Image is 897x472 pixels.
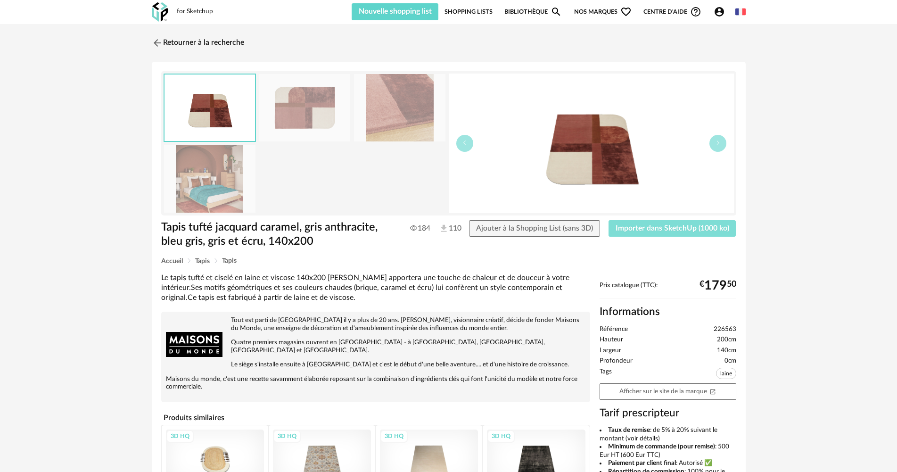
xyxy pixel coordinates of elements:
div: 3D HQ [380,430,408,442]
a: BibliothèqueMagnify icon [504,3,562,20]
div: € 50 [699,282,736,290]
div: Breadcrumb [161,257,736,265]
div: 3D HQ [487,430,515,442]
span: Ajouter à la Shopping List (sans 3D) [476,224,593,232]
h3: Tarif prescripteur [600,406,736,420]
a: Afficher sur le site de la marqueOpen In New icon [600,383,736,400]
span: Largeur [600,347,621,355]
img: Téléchargements [439,224,449,233]
span: 110 [439,224,452,234]
p: Tout est parti de [GEOGRAPHIC_DATA] il y a plus de 20 ans. [PERSON_NAME], visionnaire créatif, dé... [166,316,585,332]
span: 140cm [717,347,736,355]
li: : de 5% à 20% suivant le montant (voir détails) [600,426,736,443]
b: Paiement par client final [608,460,676,466]
h4: Produits similaires [161,411,590,425]
span: Account Circle icon [714,6,725,17]
span: 226563 [714,325,736,334]
p: Quatre premiers magasins ouvrent en [GEOGRAPHIC_DATA] - à [GEOGRAPHIC_DATA], [GEOGRAPHIC_DATA], [... [166,339,585,355]
span: Tapis [222,257,237,264]
img: tapis-tufte-jacquard-caramel-gris-anthracite-bleu-gris-gris-et-ecru-140x200-1000-4-38-226563_3.jpg [354,74,445,141]
img: svg+xml;base64,PHN2ZyB3aWR0aD0iMjQiIGhlaWdodD0iMjQiIHZpZXdCb3g9IjAgMCAyNCAyNCIgZmlsbD0ibm9uZSIgeG... [152,37,163,49]
span: Help Circle Outline icon [690,6,701,17]
span: Tapis [195,258,210,265]
span: laine [716,368,736,379]
div: for Sketchup [177,8,213,16]
span: 179 [704,282,727,290]
div: 3D HQ [166,430,194,442]
img: fr [735,7,746,17]
img: thumbnail.png [449,74,734,213]
img: brand logo [166,316,222,373]
button: Nouvelle shopping list [352,3,439,20]
span: Open In New icon [709,388,716,394]
span: Account Circle icon [714,6,729,17]
b: Taux de remise [608,427,650,433]
a: Shopping Lists [444,3,493,20]
a: Retourner à la recherche [152,33,244,53]
span: 0cm [724,357,736,365]
div: Le tapis tufté et ciselé en laine et viscose 140x200 [PERSON_NAME] apportera une touche de chaleu... [161,273,590,303]
span: Heart Outline icon [620,6,632,17]
img: OXP [152,2,168,22]
span: 184 [410,224,430,233]
span: Importer dans SketchUp (1000 ko) [616,224,729,232]
span: Magnify icon [551,6,562,17]
span: Référence [600,325,628,334]
img: tapis-tufte-jacquard-caramel-gris-anthracite-bleu-gris-gris-et-ecru-140x200-1000-4-38-226563_1.jpg [259,74,350,141]
button: Importer dans SketchUp (1000 ko) [609,220,736,237]
span: 200cm [717,336,736,344]
p: Le siège s'installe ensuite à [GEOGRAPHIC_DATA] et c'est le début d'une belle aventure.... et d'u... [166,361,585,369]
h2: Informations [600,305,736,319]
button: Ajouter à la Shopping List (sans 3D) [469,220,600,237]
span: Profondeur [600,357,633,365]
img: tapis-tufte-jacquard-caramel-gris-anthracite-bleu-gris-gris-et-ecru-140x200-1000-4-38-226563_5.jpg [164,145,255,212]
li: : 500 Eur HT (600 Eur TTC) [600,443,736,459]
div: Prix catalogue (TTC): [600,282,736,299]
span: Accueil [161,258,183,265]
span: Tags [600,368,612,381]
b: Minimum de commande (pour remise) [608,443,715,450]
span: Nouvelle shopping list [359,8,432,15]
span: Hauteur [600,336,623,344]
div: 3D HQ [273,430,301,442]
img: thumbnail.png [165,75,255,141]
p: Maisons du monde, c'est une recette savamment élaborée reposant sur la combinaison d'ingrédients ... [166,375,585,391]
span: Centre d'aideHelp Circle Outline icon [643,6,701,17]
span: Nos marques [574,3,632,20]
h1: Tapis tufté jacquard caramel, gris anthracite, bleu gris, gris et écru, 140x200 [161,220,395,249]
li: : Autorisé ✅ [600,459,736,468]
